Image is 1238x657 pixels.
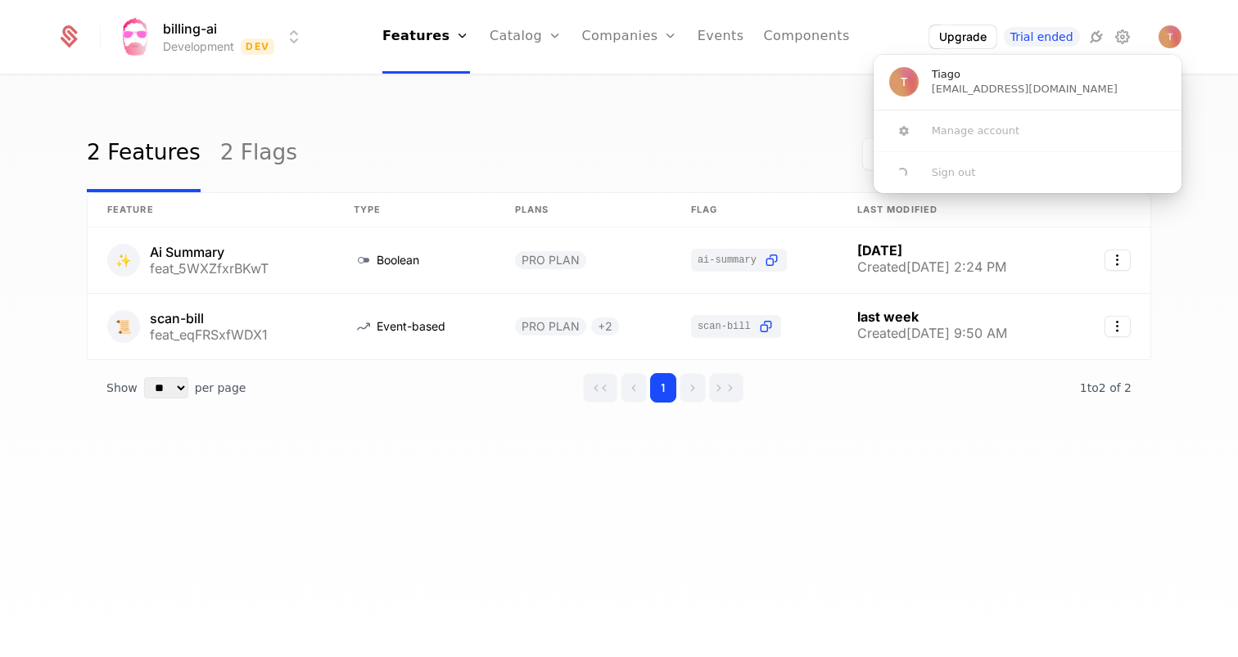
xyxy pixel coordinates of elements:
span: 1 to 2 of [1080,381,1124,394]
span: billing-ai [163,19,217,38]
button: Upgrade [929,25,996,48]
a: Integrations [1087,27,1106,47]
button: Select action [1105,316,1131,337]
button: Close user button [1159,25,1182,48]
button: Go to previous page [621,373,647,403]
select: Select page size [144,377,188,398]
button: Go to page 1 [650,373,676,403]
span: Show [106,380,138,396]
img: billing-ai [115,17,155,56]
th: Feature [88,193,334,227]
th: Plans [495,193,671,227]
th: Type [334,193,495,227]
span: Tiago [932,67,960,82]
button: Select environment [120,19,304,55]
div: Development [163,38,234,55]
a: 2 Flags [220,115,297,192]
th: Last Modified [838,193,1070,227]
button: Go to first page [583,373,617,403]
span: [EMAIL_ADDRESS][DOMAIN_NAME] [932,82,1118,97]
button: Go to next page [680,373,706,403]
span: per page [195,380,246,396]
button: Select action [1105,250,1131,271]
button: Go to last page [709,373,743,403]
th: Flag [671,193,838,227]
div: Page navigation [583,373,743,403]
div: User button popover [874,55,1182,193]
span: Trial ended [1004,27,1080,47]
span: Dev [241,38,274,55]
a: Settings [1113,27,1132,47]
a: 2 Features [87,115,201,192]
img: Tiago [1159,25,1182,48]
img: Tiago [889,67,919,97]
div: Table pagination [87,360,1151,416]
span: 2 [1080,381,1132,394]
